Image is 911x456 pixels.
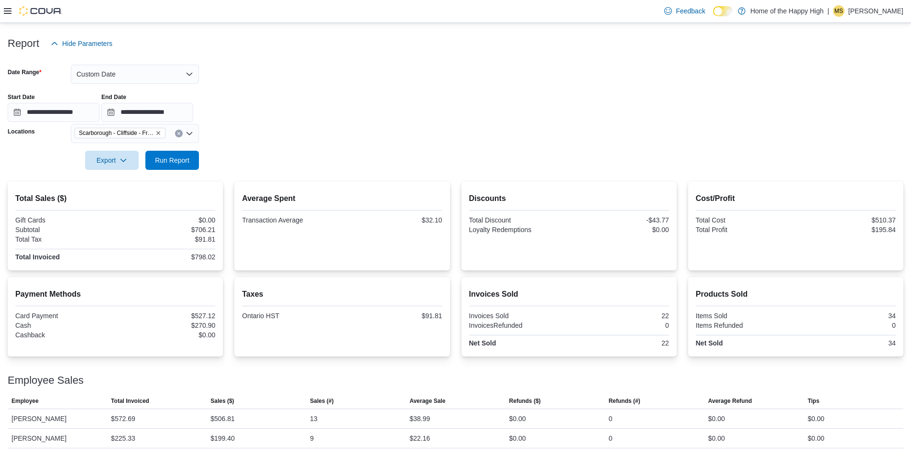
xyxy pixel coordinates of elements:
div: $0.00 [509,413,526,424]
div: Total Cost [696,216,794,224]
label: End Date [101,93,126,101]
span: Refunds ($) [509,397,541,405]
div: Cash [15,322,113,329]
p: [PERSON_NAME] [848,5,903,17]
div: Items Sold [696,312,794,320]
span: Export [91,151,133,170]
div: [PERSON_NAME] [8,429,107,448]
span: Average Refund [708,397,752,405]
button: Export [85,151,139,170]
div: Loyalty Redemptions [469,226,567,234]
div: $798.02 [117,253,215,261]
span: Tips [808,397,819,405]
div: Total Profit [696,226,794,234]
span: Hide Parameters [62,39,112,48]
div: 0 [571,322,669,329]
div: $706.21 [117,226,215,234]
button: Clear input [175,130,183,137]
h2: Products Sold [696,289,896,300]
span: Dark Mode [713,16,713,17]
div: $0.00 [708,433,725,444]
span: Scarborough - Cliffside - Friendly Stranger [79,128,154,138]
div: Gift Cards [15,216,113,224]
input: Dark Mode [713,6,733,16]
strong: Net Sold [696,339,723,347]
strong: Net Sold [469,339,496,347]
div: $199.40 [210,433,235,444]
div: $510.37 [798,216,896,224]
label: Date Range [8,68,42,76]
div: $0.00 [708,413,725,424]
button: Remove Scarborough - Cliffside - Friendly Stranger from selection in this group [155,130,161,136]
span: Sales (#) [310,397,333,405]
div: 34 [798,339,896,347]
span: Run Report [155,156,189,165]
div: 34 [798,312,896,320]
input: Press the down key to open a popover containing a calendar. [101,103,193,122]
span: Average Sale [409,397,445,405]
h2: Payment Methods [15,289,215,300]
span: Sales ($) [210,397,234,405]
div: $38.99 [409,413,430,424]
div: Transaction Average [242,216,340,224]
div: Invoices Sold [469,312,567,320]
div: $0.00 [509,433,526,444]
div: $195.84 [798,226,896,234]
p: Home of the Happy High [750,5,823,17]
div: 22 [571,312,669,320]
h2: Total Sales ($) [15,193,215,204]
div: Items Refunded [696,322,794,329]
div: $0.00 [808,433,824,444]
button: Run Report [145,151,199,170]
button: Custom Date [71,65,199,84]
div: $0.00 [808,413,824,424]
p: | [827,5,829,17]
div: 13 [310,413,318,424]
h2: Discounts [469,193,669,204]
div: $506.81 [210,413,235,424]
span: Total Invoiced [111,397,149,405]
span: Feedback [676,6,705,16]
div: $572.69 [111,413,135,424]
h2: Average Spent [242,193,442,204]
div: $270.90 [117,322,215,329]
h2: Invoices Sold [469,289,669,300]
strong: Total Invoiced [15,253,60,261]
div: Total Tax [15,235,113,243]
button: Open list of options [186,130,193,137]
span: Refunds (#) [609,397,640,405]
div: Matthew Sanchez [833,5,845,17]
div: $22.16 [409,433,430,444]
div: 0 [798,322,896,329]
div: 22 [571,339,669,347]
div: $225.33 [111,433,135,444]
div: $32.10 [344,216,442,224]
span: Scarborough - Cliffside - Friendly Stranger [75,128,165,138]
div: $0.00 [117,331,215,339]
label: Locations [8,128,35,135]
div: Total Discount [469,216,567,224]
div: -$43.77 [571,216,669,224]
div: Card Payment [15,312,113,320]
h2: Cost/Profit [696,193,896,204]
h3: Employee Sales [8,375,84,386]
input: Press the down key to open a popover containing a calendar. [8,103,99,122]
div: Ontario HST [242,312,340,320]
div: [PERSON_NAME] [8,409,107,428]
button: Hide Parameters [47,34,116,53]
div: 0 [609,413,613,424]
div: $91.81 [117,235,215,243]
div: $527.12 [117,312,215,320]
a: Feedback [660,1,709,21]
div: Subtotal [15,226,113,234]
div: $0.00 [571,226,669,234]
img: Cova [19,6,62,16]
div: 9 [310,433,314,444]
h3: Report [8,38,39,49]
h2: Taxes [242,289,442,300]
span: Employee [11,397,39,405]
div: $91.81 [344,312,442,320]
span: MS [834,5,843,17]
div: 0 [609,433,613,444]
label: Start Date [8,93,35,101]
